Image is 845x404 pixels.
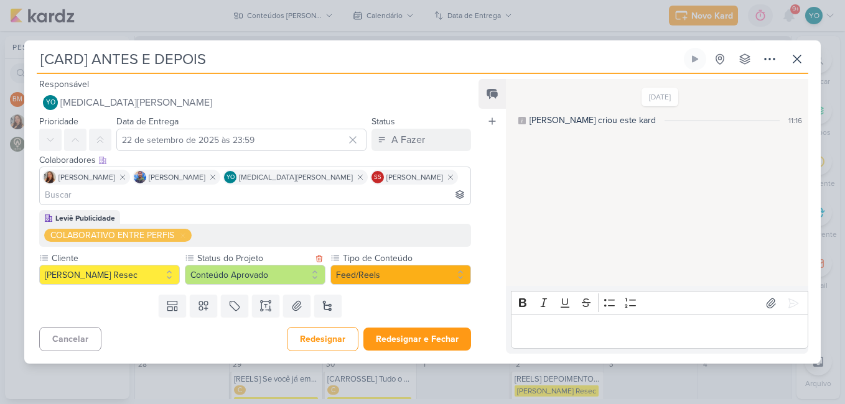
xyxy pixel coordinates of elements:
[39,265,180,285] button: [PERSON_NAME] Resec
[116,129,366,151] input: Select a date
[149,172,205,183] span: [PERSON_NAME]
[55,213,115,224] div: Leviê Publicidade
[788,115,802,126] div: 11:16
[39,116,78,127] label: Prioridade
[58,172,115,183] span: [PERSON_NAME]
[511,314,808,349] div: Editor editing area: main
[374,175,381,181] p: SS
[43,95,58,110] div: Yasmin Oliveira
[116,116,179,127] label: Data de Entrega
[371,129,471,151] button: A Fazer
[50,229,174,242] div: COLABORATIVO ENTRE PERFIS
[690,54,700,64] div: Ligar relógio
[363,328,471,351] button: Redesignar e Fechar
[287,327,358,351] button: Redesignar
[391,132,425,147] div: A Fazer
[239,172,353,183] span: [MEDICAL_DATA][PERSON_NAME]
[42,187,468,202] input: Buscar
[511,291,808,315] div: Editor toolbar
[46,99,55,106] p: YO
[226,175,235,181] p: YO
[196,252,312,265] label: Status do Projeto
[530,114,656,127] div: [PERSON_NAME] criou este kard
[50,252,180,265] label: Cliente
[371,171,384,183] div: Simone Regina Sa
[60,95,212,110] span: [MEDICAL_DATA][PERSON_NAME]
[342,252,471,265] label: Tipo de Conteúdo
[134,171,146,183] img: Guilherme Savio
[330,265,471,285] button: Feed/Reels
[44,171,56,183] img: Franciluce Carvalho
[37,48,681,70] input: Kard Sem Título
[39,327,101,351] button: Cancelar
[224,171,236,183] div: Yasmin Oliveira
[185,265,325,285] button: Conteúdo Aprovado
[386,172,443,183] span: [PERSON_NAME]
[39,154,471,167] div: Colaboradores
[39,79,89,90] label: Responsável
[39,91,471,114] button: YO [MEDICAL_DATA][PERSON_NAME]
[371,116,395,127] label: Status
